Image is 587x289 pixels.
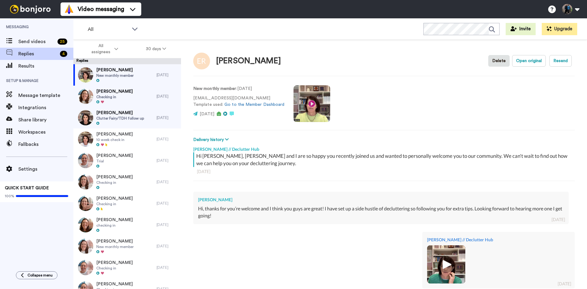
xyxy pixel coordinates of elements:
span: Trial [96,159,133,164]
span: Clutter Fairy/TDH follow up [96,116,144,121]
img: e5146490-2b40-4429-bf88-1a75cca6dfe1-thumb.jpg [78,132,93,147]
span: Share library [18,116,73,124]
a: [PERSON_NAME]Checking in[DATE] [73,193,181,214]
div: Replies [73,58,181,64]
div: Hi [PERSON_NAME], [PERSON_NAME] and I are so happy you recently joined us and wanted to personall... [196,152,573,167]
span: 100% [5,194,14,198]
span: All assignees [88,43,113,55]
div: [DATE] [157,265,178,270]
div: [DATE] [558,281,571,287]
img: 44c8e8ed-d27f-4910-95e9-b3f2049b5e25-thumb.jpg [78,217,93,232]
img: 066ad137-1beb-423d-848d-242935c0bea8-thumb.jpg [78,153,93,168]
div: [DATE] [157,115,178,120]
div: [DATE] [157,158,178,163]
span: All [88,26,129,33]
div: [DATE] [552,217,565,223]
div: [DATE] [157,222,178,227]
span: Send videos [18,38,55,45]
button: Open original [512,55,546,67]
span: Checking in [96,266,133,271]
span: Integrations [18,104,73,111]
a: [PERSON_NAME]Checking in[DATE] [73,257,181,278]
a: [PERSON_NAME]Checking in[DATE] [73,86,181,107]
span: Workspaces [18,128,73,136]
button: Delete [488,55,510,67]
div: [DATE] [157,94,178,99]
button: All assignees [75,40,132,57]
span: Fallbacks [18,141,73,148]
span: Results [18,62,73,70]
img: f89465b3-d904-48ef-a8fd-a40a522bf98b-thumb.jpg [78,239,93,254]
a: [PERSON_NAME]Clutter Fairy/TDH follow up[DATE] [73,107,181,128]
div: Hi, thanks for you’re welcome and I think you guys are great! I have set up a side hustle of decl... [198,205,564,219]
span: [PERSON_NAME] [96,238,134,244]
span: [PERSON_NAME] [96,88,133,94]
div: [DATE] [157,72,178,77]
img: vm-color.svg [64,4,74,14]
a: [PERSON_NAME]New monthly member[DATE] [73,64,181,86]
a: [PERSON_NAME]Trial[DATE] [73,150,181,171]
div: [DATE] [157,201,178,206]
span: [PERSON_NAME] [96,195,133,202]
span: [DATE] [200,112,214,116]
img: 669cadde-6fd9-4cb1-aeb3-f96c13e70908-thumb.jpg [78,67,93,83]
a: [PERSON_NAME]checking in[DATE] [73,214,181,235]
div: [DATE] [197,169,571,175]
img: 8d8ebfc7-6d82-4cbf-bebf-12eade613950-thumb.jpg [427,245,465,283]
button: Delivery history [193,136,231,143]
button: Collapse menu [16,271,57,279]
span: Message template [18,92,73,99]
span: checking in [96,223,133,228]
button: Invite [506,23,536,35]
div: [PERSON_NAME] // Declutter Hub [193,143,575,152]
span: Video messaging [78,5,124,13]
div: [DATE] [157,244,178,249]
div: 25 [57,39,67,45]
span: Checking in [96,94,133,99]
span: [PERSON_NAME] [96,174,133,180]
div: [PERSON_NAME] [198,197,564,203]
div: [PERSON_NAME] // Declutter Hub [427,237,570,243]
span: Checking in [96,180,133,185]
img: c4fd2701-45b2-4e47-a326-84a585e1a141-thumb.jpg [78,89,93,104]
div: [DATE] [157,180,178,184]
div: [DATE] [157,137,178,142]
a: [PERSON_NAME]10 week check in[DATE] [73,128,181,150]
img: 34178061-7cc1-44a0-98ab-3388e7ffa30a-thumb.jpg [78,174,93,190]
span: [PERSON_NAME] [96,67,134,73]
strong: New monthly member [193,87,236,91]
span: [PERSON_NAME] [96,217,133,223]
span: QUICK START GUIDE [5,186,49,190]
button: 30 days [132,43,180,54]
span: [PERSON_NAME] [96,281,133,287]
img: dc413325-c392-4471-87b8-991c8caabc10-thumb.jpg [78,260,93,275]
span: [PERSON_NAME] [96,153,133,159]
span: Collapse menu [28,273,53,278]
span: [PERSON_NAME] [96,110,144,116]
span: New monthly member [96,244,134,249]
span: New monthly member [96,73,134,78]
img: 6472545b-cbe3-45e3-9519-1c19421f6008-thumb.jpg [78,110,93,125]
div: [PERSON_NAME] [216,57,281,65]
button: Upgrade [542,23,577,35]
button: Resend [549,55,572,67]
img: 6e5e99a7-685c-4e4d-b961-5d3c2e9423d2-thumb.jpg [78,196,93,211]
span: Replies [18,50,57,57]
a: Go to the Member Dashboard [224,102,284,107]
span: 10 week check in [96,137,133,142]
p: : [DATE] [193,86,284,92]
span: Checking in [96,202,133,206]
span: Settings [18,165,73,173]
a: [PERSON_NAME]Checking in[DATE] [73,171,181,193]
img: bj-logo-header-white.svg [7,5,53,13]
span: [PERSON_NAME] [96,260,133,266]
img: ic_play_thick.png [438,256,455,273]
div: 4 [60,51,67,57]
img: Image of Elissa Robinson [193,53,210,69]
span: [PERSON_NAME] [96,131,133,137]
p: [EMAIL_ADDRESS][DOMAIN_NAME] Template used: [193,95,284,108]
a: [PERSON_NAME]New monthly member[DATE] [73,235,181,257]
